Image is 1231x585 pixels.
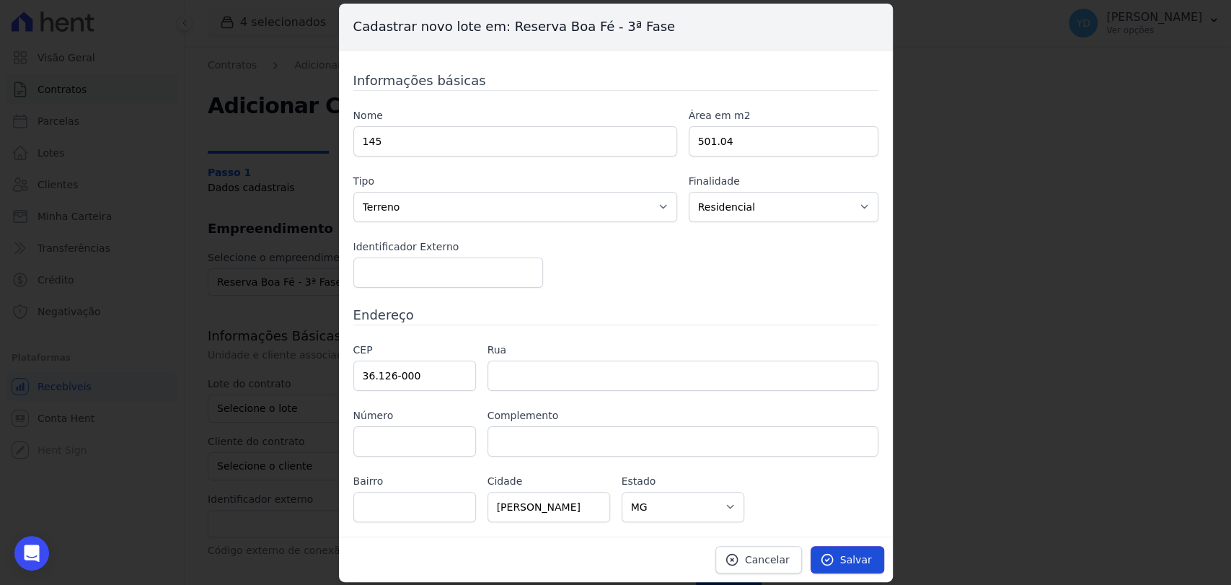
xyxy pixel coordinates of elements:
[353,108,677,123] label: Nome
[353,361,476,391] input: 00.000-000
[353,343,476,358] label: CEP
[840,553,872,567] span: Salvar
[811,546,884,573] a: Salvar
[353,408,476,423] label: Número
[353,474,476,489] label: Bairro
[715,546,802,573] a: Cancelar
[353,305,878,325] h3: Endereço
[487,343,878,358] label: Rua
[745,553,790,567] span: Cancelar
[353,239,543,255] label: Identificador Externo
[487,408,878,423] label: Complemento
[689,108,878,123] label: Área em m2
[14,536,49,571] div: Open Intercom Messenger
[622,474,744,489] label: Estado
[689,174,878,189] label: Finalidade
[353,174,677,189] label: Tipo
[353,71,878,90] h3: Informações básicas
[339,4,893,50] h3: Cadastrar novo lote em: Reserva Boa Fé - 3ª Fase
[487,474,610,489] label: Cidade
